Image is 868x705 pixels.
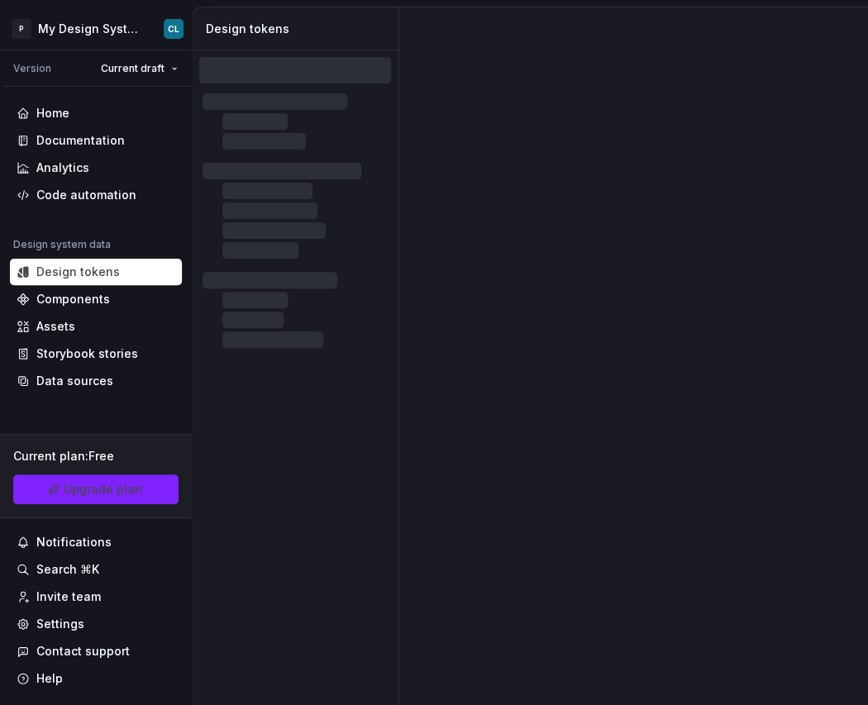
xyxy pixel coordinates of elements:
[10,100,182,126] a: Home
[10,313,182,340] a: Assets
[10,584,182,610] a: Invite team
[36,561,99,578] div: Search ⌘K
[13,448,179,464] div: Current plan : Free
[206,21,392,37] div: Design tokens
[13,474,179,504] button: Upgrade plan
[10,182,182,208] a: Code automation
[36,187,136,203] div: Code automation
[93,57,185,80] button: Current draft
[38,21,144,37] div: My Design System
[36,643,130,660] div: Contact support
[10,665,182,692] button: Help
[36,373,113,389] div: Data sources
[10,259,182,285] a: Design tokens
[101,62,165,75] span: Current draft
[10,368,182,394] a: Data sources
[10,611,182,637] a: Settings
[3,11,188,46] button: PMy Design SystemCL
[10,529,182,555] button: Notifications
[13,62,51,75] div: Version
[36,105,69,121] div: Home
[36,132,125,149] div: Documentation
[10,155,182,181] a: Analytics
[36,616,84,632] div: Settings
[36,160,89,176] div: Analytics
[168,22,179,36] div: CL
[36,291,110,307] div: Components
[10,638,182,665] button: Contact support
[36,670,63,687] div: Help
[36,264,120,280] div: Design tokens
[36,534,112,550] div: Notifications
[10,286,182,312] a: Components
[64,481,142,498] span: Upgrade plan
[13,238,111,251] div: Design system data
[36,588,101,605] div: Invite team
[10,556,182,583] button: Search ⌘K
[36,318,75,335] div: Assets
[10,341,182,367] a: Storybook stories
[12,19,31,39] div: P
[36,345,138,362] div: Storybook stories
[10,127,182,154] a: Documentation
